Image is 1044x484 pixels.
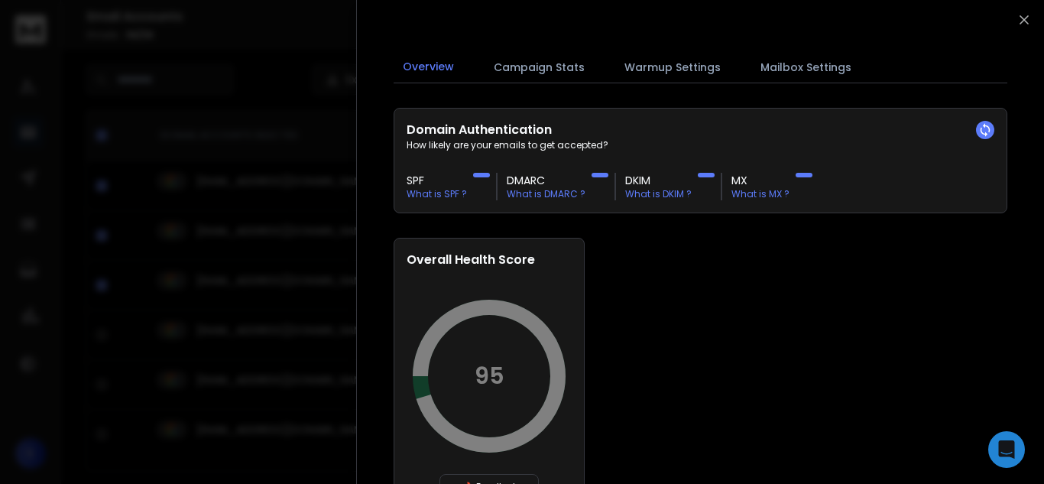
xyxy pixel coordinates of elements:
[615,50,730,84] button: Warmup Settings
[507,188,585,200] p: What is DMARC ?
[485,50,594,84] button: Campaign Stats
[731,188,789,200] p: What is MX ?
[394,50,463,85] button: Overview
[407,121,994,139] h2: Domain Authentication
[625,173,692,188] h3: DKIM
[407,188,467,200] p: What is SPF ?
[751,50,861,84] button: Mailbox Settings
[407,251,572,269] h2: Overall Health Score
[475,362,504,390] p: 95
[988,431,1025,468] div: Open Intercom Messenger
[625,188,692,200] p: What is DKIM ?
[507,173,585,188] h3: DMARC
[731,173,789,188] h3: MX
[407,139,994,151] p: How likely are your emails to get accepted?
[407,173,467,188] h3: SPF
